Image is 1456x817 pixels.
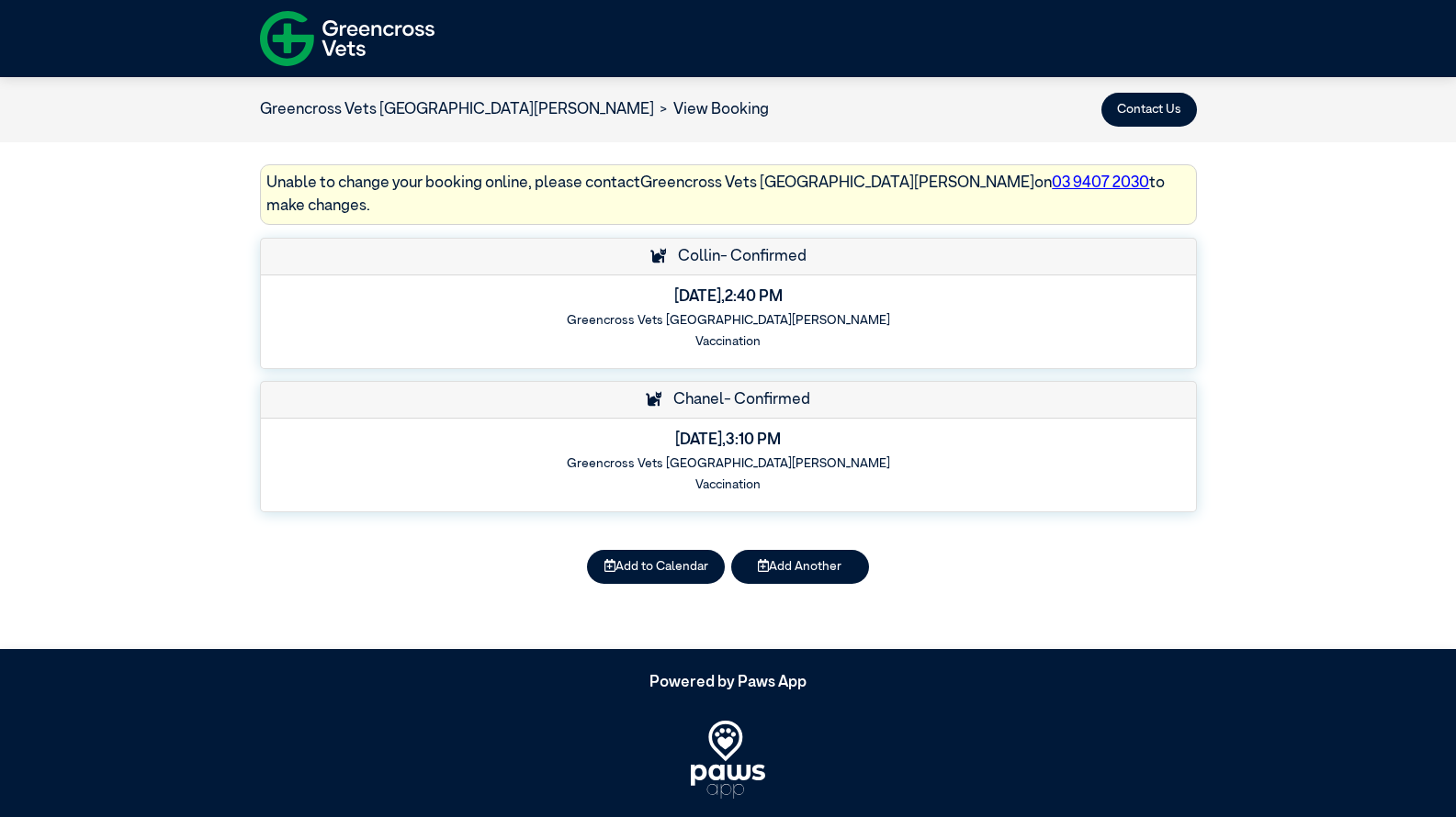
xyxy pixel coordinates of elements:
[587,550,725,584] button: Add to Calendar
[720,249,807,264] span: - Confirmed
[654,98,770,122] li: View Booking
[273,288,1183,307] h5: [DATE] , 2:40 PM
[1101,93,1197,127] button: Contact Us
[669,249,720,264] span: Collin
[260,164,1197,226] div: Unable to change your booking online, please contact Greencross Vets [GEOGRAPHIC_DATA][PERSON_NAM...
[260,98,770,122] nav: breadcrumb
[664,392,724,408] span: Chanel
[273,334,1183,349] h6: Vaccination
[1052,175,1149,191] a: 03 9407 2030
[273,456,1183,471] h6: Greencross Vets [GEOGRAPHIC_DATA][PERSON_NAME]
[273,431,1183,450] h5: [DATE] , 3:10 PM
[691,721,766,799] img: PawsApp
[724,392,810,408] span: - Confirmed
[260,102,654,118] a: Greencross Vets [GEOGRAPHIC_DATA][PERSON_NAME]
[260,674,1197,692] h5: Powered by Paws App
[273,477,1183,492] h6: Vaccination
[731,550,869,584] button: Add Another
[273,313,1183,328] h6: Greencross Vets [GEOGRAPHIC_DATA][PERSON_NAME]
[260,5,435,73] img: f-logo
